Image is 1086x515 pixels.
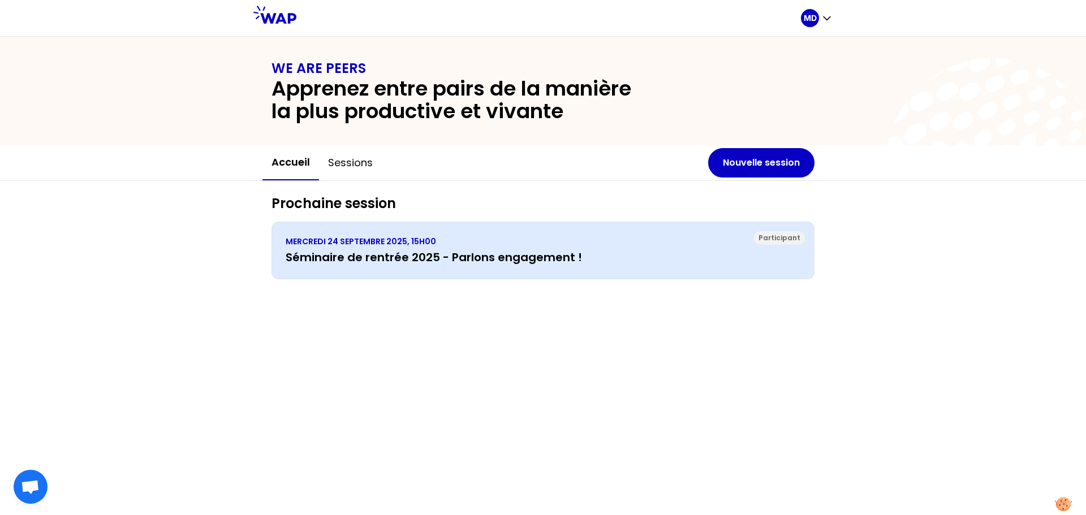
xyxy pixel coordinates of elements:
h3: Séminaire de rentrée 2025 - Parlons engagement ! [286,249,800,265]
button: MD [801,9,833,27]
button: Sessions [319,146,382,180]
p: MERCREDI 24 SEPTEMBRE 2025, 15H00 [286,236,800,247]
button: Nouvelle session [708,148,815,178]
h1: WE ARE PEERS [271,59,815,77]
p: MD [804,12,817,24]
div: Participant [754,231,805,245]
button: Accueil [262,145,319,180]
a: MERCREDI 24 SEPTEMBRE 2025, 15H00Séminaire de rentrée 2025 - Parlons engagement ! [286,236,800,265]
h2: Prochaine session [271,194,815,213]
div: Ouvrir le chat [14,470,48,504]
h2: Apprenez entre pairs de la manière la plus productive et vivante [271,77,652,123]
